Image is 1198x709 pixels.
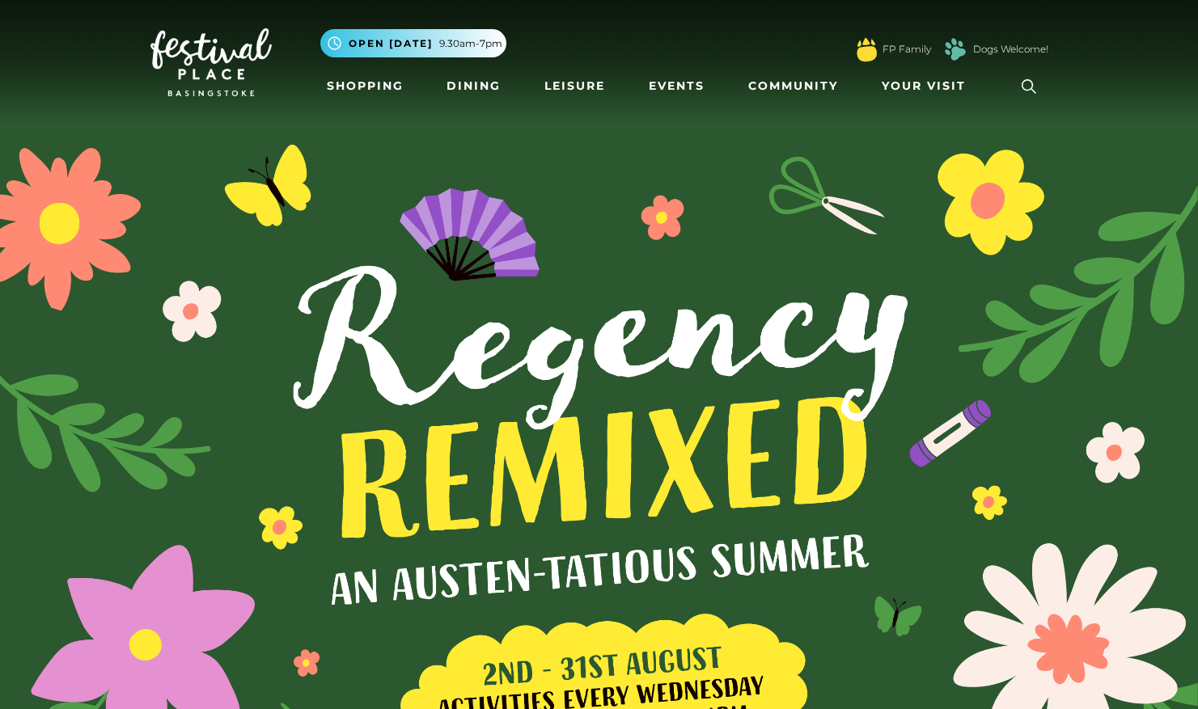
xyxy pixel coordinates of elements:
button: Open [DATE] 9.30am-7pm [320,29,506,57]
a: FP Family [883,42,931,57]
span: 9.30am-7pm [439,36,502,51]
a: Events [642,71,711,101]
span: Your Visit [882,78,966,95]
span: Open [DATE] [349,36,433,51]
a: Your Visit [875,71,980,101]
a: Dining [440,71,507,101]
a: Leisure [538,71,612,101]
img: Festival Place Logo [150,28,272,96]
a: Shopping [320,71,410,101]
a: Community [742,71,845,101]
a: Dogs Welcome! [973,42,1048,57]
